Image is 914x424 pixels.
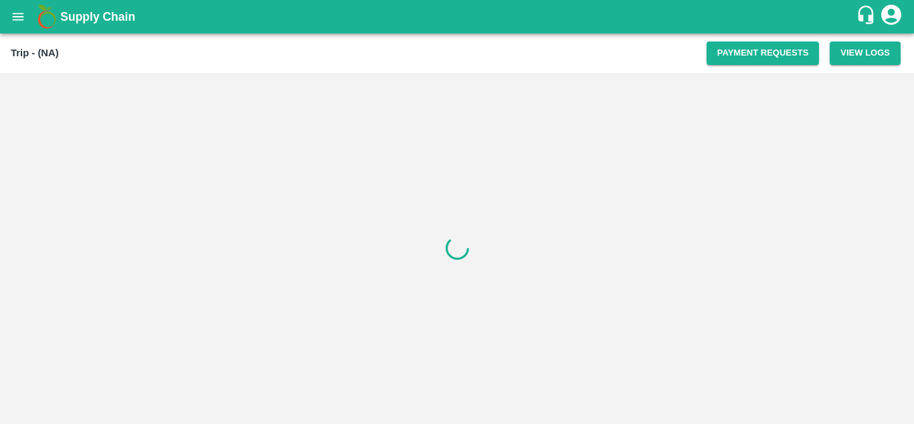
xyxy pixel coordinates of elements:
[60,10,135,23] b: Supply Chain
[830,42,901,65] button: View Logs
[3,1,33,32] button: open drawer
[856,5,879,29] div: customer-support
[11,48,59,58] b: Trip - (NA)
[707,42,820,65] button: Payment Requests
[60,7,856,26] a: Supply Chain
[879,3,903,31] div: account of current user
[33,3,60,30] img: logo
